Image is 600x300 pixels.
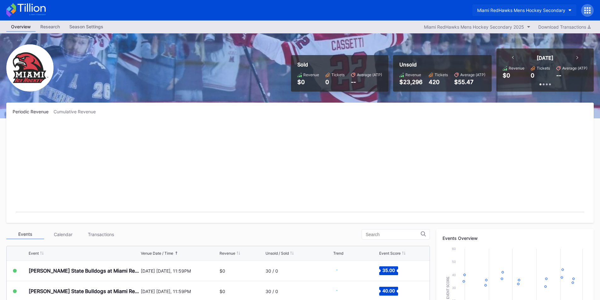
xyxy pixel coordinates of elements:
div: Average (ATP) [460,72,485,77]
div: Revenue [405,72,421,77]
button: Download Transactions [535,23,594,31]
div: 0 [531,72,534,79]
div: Tickets [537,66,550,71]
text: 35.00 [382,268,395,273]
div: -- [556,72,561,79]
div: Research [36,22,65,31]
div: Events Overview [443,235,587,241]
div: [DATE] [DATE], 11:59PM [141,289,218,294]
div: Trend [333,251,343,256]
img: Miami_RedHawks_Mens_Hockey_Secondary.png [6,44,54,92]
div: Calendar [44,229,82,239]
div: Cumulative Revenue [54,109,101,114]
div: [PERSON_NAME] State Bulldogs at Miami Redhawks Mens Hockey [29,288,139,294]
a: Overview [6,22,36,32]
div: Revenue [509,66,524,71]
div: $55.47 [454,79,485,85]
div: Download Transactions [538,24,591,30]
text: 30 [452,286,456,290]
div: Tickets [435,72,448,77]
text: 60 [452,247,456,251]
button: Miami RedHawks Mens Hockey Secondary [472,4,576,16]
svg: Chart title [333,263,352,279]
div: Average (ATP) [357,72,382,77]
input: Search [366,232,421,237]
div: 30 / 0 [266,268,278,274]
div: Season Settings [65,22,108,31]
button: Miami RedHawks Mens Hockey Secondary 2025 [421,23,534,31]
div: Sold [297,61,382,68]
div: [DATE] [537,55,553,61]
div: Average (ATP) [562,66,587,71]
div: Unsold / Sold [266,251,289,256]
div: Event [29,251,39,256]
div: Venue Date / Time [141,251,173,256]
div: $0 [220,289,225,294]
svg: Chart title [13,122,587,217]
div: 30 / 0 [266,289,278,294]
div: Miami RedHawks Mens Hockey Secondary [477,8,565,13]
div: [DATE] [DATE], 11:59PM [141,268,218,274]
div: Revenue [220,251,235,256]
div: $0 [297,79,319,85]
div: Transactions [82,229,120,239]
div: Unsold [399,61,485,68]
div: $23,296 [399,79,422,85]
text: 40 [452,273,456,277]
text: Event Score [446,276,450,299]
svg: Chart title [333,283,352,299]
div: Revenue [303,72,319,77]
div: Event Score [379,251,401,256]
div: 0 [325,79,345,85]
div: [PERSON_NAME] State Bulldogs at Miami Redhawks Mens Hockey [29,268,139,274]
div: Tickets [331,72,345,77]
div: $0 [220,268,225,274]
div: 420 [429,79,448,85]
div: Events [6,229,44,239]
a: Season Settings [65,22,108,32]
text: 40.00 [382,288,395,293]
div: $0 [503,72,510,79]
div: -- [351,79,382,85]
div: Miami RedHawks Mens Hockey Secondary 2025 [424,24,524,30]
div: Periodic Revenue [13,109,54,114]
a: Research [36,22,65,32]
text: 50 [452,260,456,263]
